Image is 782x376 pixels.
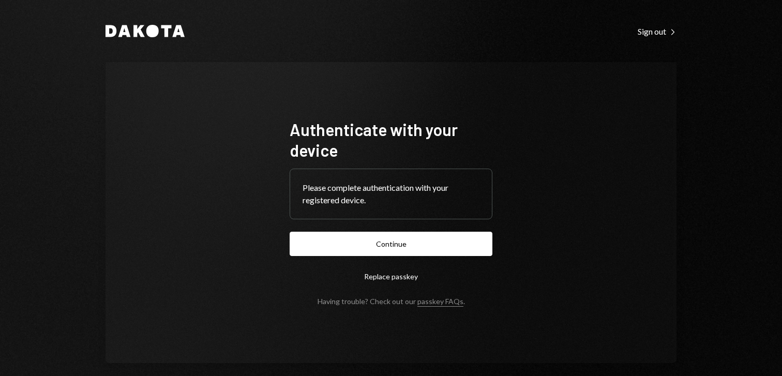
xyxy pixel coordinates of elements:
[290,119,492,160] h1: Authenticate with your device
[638,25,676,37] a: Sign out
[318,297,465,306] div: Having trouble? Check out our .
[303,182,479,206] div: Please complete authentication with your registered device.
[290,264,492,289] button: Replace passkey
[290,232,492,256] button: Continue
[638,26,676,37] div: Sign out
[417,297,463,307] a: passkey FAQs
